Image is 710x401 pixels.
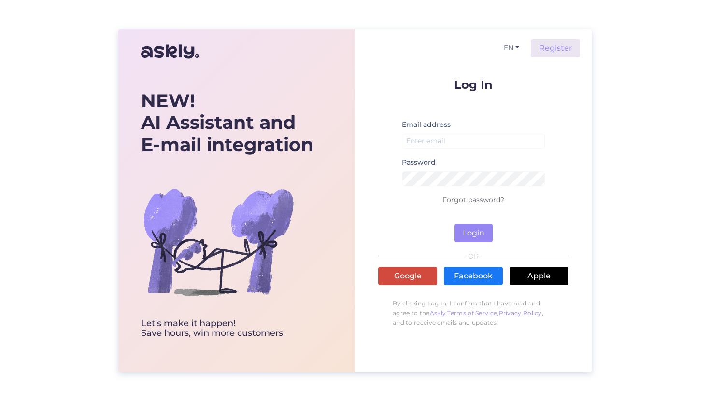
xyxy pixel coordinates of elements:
b: NEW! [141,89,195,112]
a: Privacy Policy [499,309,542,317]
label: Email address [402,120,451,130]
a: Askly Terms of Service [430,309,497,317]
img: Askly [141,40,199,63]
img: bg-askly [141,165,296,319]
p: By clicking Log In, I confirm that I have read and agree to the , , and to receive emails and upd... [378,294,568,332]
label: Password [402,157,436,167]
a: Facebook [444,267,503,285]
a: Register [531,39,580,57]
button: Login [454,224,493,242]
div: AI Assistant and E-mail integration [141,90,313,156]
a: Apple [510,267,568,285]
input: Enter email [402,134,545,149]
a: Google [378,267,437,285]
a: Forgot password? [442,195,504,204]
button: EN [500,41,523,55]
span: OR [467,253,481,260]
p: Log In [378,79,568,91]
div: Let’s make it happen! Save hours, win more customers. [141,319,313,338]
